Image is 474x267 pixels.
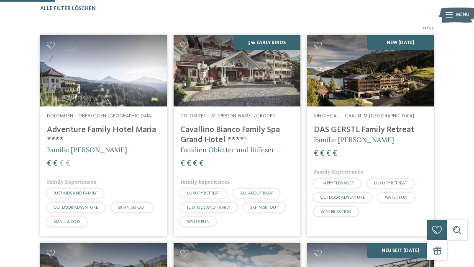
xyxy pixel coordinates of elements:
span: € [314,150,318,158]
span: JUST KIDS AND FAMILY [187,205,230,210]
span: Familie [PERSON_NAME] [314,135,394,144]
span: WATER FUN [385,195,407,200]
span: Family Experiences [314,168,363,175]
a: Familienhotels gesucht? Hier findet ihr die besten! 5% Early Birds Dolomiten – St. [PERSON_NAME] ... [174,35,300,236]
span: € [199,160,204,168]
span: € [66,160,70,168]
span: LUXURY RETREAT [374,181,407,185]
span: 21 [422,25,426,32]
span: € [333,150,337,158]
span: Alle Filter löschen [40,6,96,11]
h4: DAS GERSTL Family Retreat [314,125,427,135]
span: / [426,25,428,32]
span: € [187,160,191,168]
span: JUST KIDS AND FAMILY [54,191,97,195]
span: € [53,160,58,168]
span: Familie [PERSON_NAME] [47,145,127,154]
span: Dolomiten – Obereggen-[GEOGRAPHIC_DATA] [47,114,153,119]
span: SMALL & COSY [54,220,80,224]
span: € [193,160,197,168]
span: LUXURY RETREAT [187,191,220,195]
span: 27 [428,25,434,32]
span: € [59,160,64,168]
span: Dolomiten – St. [PERSON_NAME] /Gröden [180,114,276,119]
span: Familien Obletter und Riffeser [180,145,274,154]
span: WINTER ACTION [320,210,351,214]
span: € [326,150,331,158]
span: € [180,160,185,168]
span: € [320,150,325,158]
span: HAPPY TEENAGER [320,181,354,185]
a: Familienhotels gesucht? Hier findet ihr die besten! Dolomiten – Obereggen-[GEOGRAPHIC_DATA] Adven... [40,35,167,236]
img: Familienhotels gesucht? Hier findet ihr die besten! [307,35,434,106]
span: € [47,160,51,168]
span: WATER FUN [187,220,210,224]
span: SKI-IN SKI-OUT [118,205,146,210]
img: Family Spa Grand Hotel Cavallino Bianco ****ˢ [174,35,300,106]
span: Vinschgau – Graun im [GEOGRAPHIC_DATA] [314,114,414,119]
h4: Adventure Family Hotel Maria **** [47,125,160,145]
span: Family Experiences [47,178,96,185]
span: OUTDOOR ADVENTURE [320,195,365,200]
img: Adventure Family Hotel Maria **** [40,35,167,106]
span: SKI-IN SKI-OUT [250,205,278,210]
span: Family Experiences [180,178,230,185]
a: Familienhotels gesucht? Hier findet ihr die besten! NEW [DATE] Vinschgau – Graun im [GEOGRAPHIC_D... [307,35,434,236]
h4: Cavallino Bianco Family Spa Grand Hotel ****ˢ [180,125,294,145]
span: OUTDOOR ADVENTURE [54,205,98,210]
span: ALL ABOUT BABY [240,191,273,195]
